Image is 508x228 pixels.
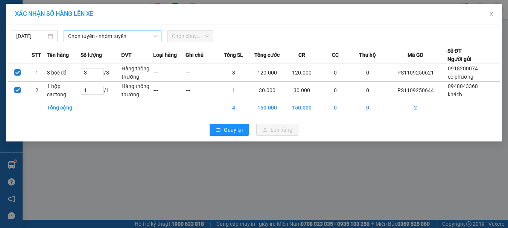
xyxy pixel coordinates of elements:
[68,30,157,42] span: Chọn tuyến - nhóm tuyến
[351,82,383,99] td: 0
[47,82,81,99] td: 1 hộp cactong
[448,91,462,97] span: khách
[319,99,351,116] td: 0
[29,26,90,34] strong: PHIẾU GỬI HÀNG
[383,99,447,116] td: 2
[298,51,305,59] span: CR
[250,99,284,116] td: 150.000
[210,124,249,136] button: rollbackQuay lại
[217,99,249,116] td: 4
[447,47,471,63] div: Số ĐT Người gửi
[216,127,221,133] span: rollback
[16,32,46,40] input: 11/09/2025
[351,99,383,116] td: 0
[319,64,351,82] td: 0
[32,9,87,25] strong: CÔNG TY TNHH VĨNH QUANG
[81,51,102,59] span: Số lượng
[254,51,280,59] span: Tổng cước
[4,12,23,47] img: logo
[81,64,121,82] td: / 3
[15,10,93,17] span: XÁC NHẬN SỐ HÀNG LÊN XE
[250,64,284,82] td: 120.000
[153,51,177,59] span: Loại hàng
[448,83,478,89] span: 0948043368
[217,82,249,99] td: 1
[35,36,84,41] strong: Hotline : 0889 23 23 23
[186,82,217,99] td: ---
[47,99,81,116] td: Tổng cộng
[256,124,298,136] button: uploadLên hàng
[481,4,502,25] button: Close
[224,51,243,59] span: Tổng SL
[27,82,46,99] td: 2
[186,64,217,82] td: ---
[332,51,339,59] span: CC
[96,6,151,16] span: PS1109250644
[81,82,121,99] td: / 1
[153,64,185,82] td: ---
[153,34,157,38] span: down
[359,51,376,59] span: Thu hộ
[408,51,423,59] span: Mã GD
[224,126,243,134] span: Quay lại
[47,64,81,82] td: 3 bọc đá
[186,51,204,59] span: Ghi chú
[47,51,69,59] span: Tên hàng
[383,64,447,82] td: PS1109250621
[121,51,132,59] span: ĐVT
[153,82,185,99] td: ---
[121,82,153,99] td: Hàng thông thường
[121,64,153,82] td: Hàng thông thường
[32,51,41,59] span: STT
[488,11,494,17] span: close
[27,64,46,82] td: 1
[351,64,383,82] td: 0
[26,44,44,50] span: Website
[383,82,447,99] td: PS1109250644
[26,43,93,50] strong: : [DOMAIN_NAME]
[319,82,351,99] td: 0
[448,65,478,71] span: 0918200074
[172,30,209,42] span: Chọn chuyến
[284,99,319,116] td: 150.000
[284,82,319,99] td: 30.000
[217,64,249,82] td: 3
[284,64,319,82] td: 120.000
[448,74,473,80] span: cô phương
[250,82,284,99] td: 30.000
